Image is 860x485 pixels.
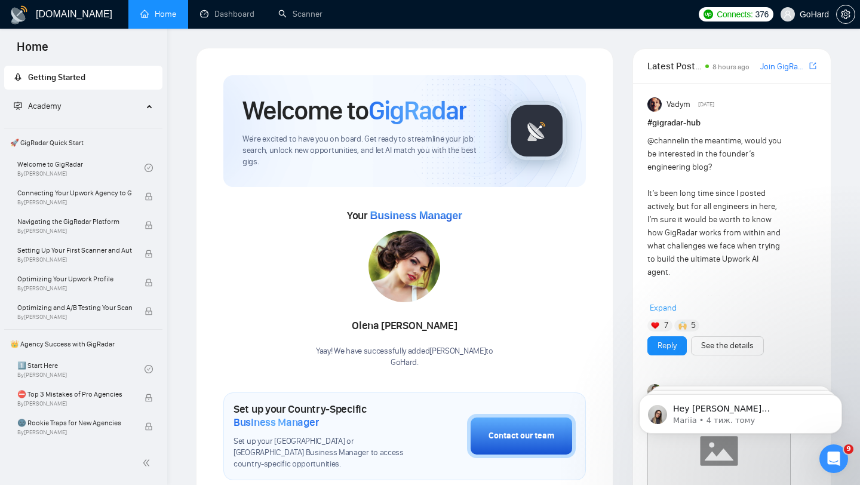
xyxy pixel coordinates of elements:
[666,98,690,111] span: Vadym
[14,102,22,110] span: fund-projection-screen
[809,61,816,70] span: export
[651,321,659,330] img: ❤️
[17,199,132,206] span: By [PERSON_NAME]
[755,8,769,21] span: 376
[28,72,85,82] span: Getting Started
[647,336,687,355] button: Reply
[145,250,153,258] span: lock
[17,429,132,436] span: By [PERSON_NAME]
[507,101,567,161] img: gigradar-logo.png
[760,60,807,73] a: Join GigRadar Slack Community
[145,278,153,287] span: lock
[691,336,764,355] button: See the details
[17,256,132,263] span: By [PERSON_NAME]
[647,97,662,112] img: Vadym
[658,339,677,352] a: Reply
[17,244,132,256] span: Setting Up Your First Scanner and Auto-Bidder
[704,10,713,19] img: upwork-logo.png
[809,60,816,72] a: export
[145,221,153,229] span: lock
[234,436,407,470] span: Set up your [GEOGRAPHIC_DATA] or [GEOGRAPHIC_DATA] Business Manager to access country-specific op...
[4,66,162,90] li: Getting Started
[17,228,132,235] span: By [PERSON_NAME]
[5,131,161,155] span: 🚀 GigRadar Quick Start
[368,94,466,127] span: GigRadar
[145,164,153,172] span: check-circle
[347,209,462,222] span: Your
[145,307,153,315] span: lock
[678,321,687,330] img: 🙌
[145,422,153,431] span: lock
[17,356,145,382] a: 1️⃣ Start HereBy[PERSON_NAME]
[784,10,792,19] span: user
[52,46,206,57] p: Message from Mariia, sent 4 тиж. тому
[316,357,493,369] p: GoHard .
[234,416,319,429] span: Business Manager
[7,38,58,63] span: Home
[17,302,132,314] span: Optimizing and A/B Testing Your Scanner for Better Results
[698,99,714,110] span: [DATE]
[647,136,683,146] span: @channel
[647,59,702,73] span: Latest Posts from the GigRadar Community
[664,320,668,331] span: 7
[242,94,466,127] h1: Welcome to
[10,5,29,24] img: logo
[368,231,440,302] img: 1687087429251-245.jpg
[17,187,132,199] span: Connecting Your Upwork Agency to GigRadar
[17,388,132,400] span: ⛔ Top 3 Mistakes of Pro Agencies
[621,369,860,453] iframe: Intercom notifications повідомлення
[17,273,132,285] span: Optimizing Your Upwork Profile
[691,320,696,331] span: 5
[14,73,22,81] span: rocket
[17,285,132,292] span: By [PERSON_NAME]
[717,8,752,21] span: Connects:
[17,155,145,181] a: Welcome to GigRadarBy[PERSON_NAME]
[145,394,153,402] span: lock
[467,414,576,458] button: Contact our team
[489,429,554,443] div: Contact our team
[17,417,132,429] span: 🌚 Rookie Traps for New Agencies
[836,5,855,24] button: setting
[52,35,206,198] span: Hey [PERSON_NAME][EMAIL_ADDRESS][DOMAIN_NAME], Looks like your Upwork agency GoHard ran out of co...
[819,444,848,473] iframe: Intercom live chat
[701,339,754,352] a: See the details
[200,9,254,19] a: dashboardDashboard
[844,444,853,454] span: 9
[142,457,154,469] span: double-left
[145,192,153,201] span: lock
[650,303,677,313] span: Expand
[316,316,493,336] div: Olena [PERSON_NAME]
[28,101,61,111] span: Academy
[647,116,816,130] h1: # gigradar-hub
[17,400,132,407] span: By [PERSON_NAME]
[370,210,462,222] span: Business Manager
[17,314,132,321] span: By [PERSON_NAME]
[837,10,855,19] span: setting
[712,63,750,71] span: 8 hours ago
[278,9,322,19] a: searchScanner
[17,216,132,228] span: Navigating the GigRadar Platform
[316,346,493,369] div: Yaay! We have successfully added [PERSON_NAME] to
[5,332,161,356] span: 👑 Agency Success with GigRadar
[836,10,855,19] a: setting
[145,365,153,373] span: check-circle
[234,403,407,429] h1: Set up your Country-Specific
[14,101,61,111] span: Academy
[140,9,176,19] a: homeHome
[242,134,488,168] span: We're excited to have you on board. Get ready to streamline your job search, unlock new opportuni...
